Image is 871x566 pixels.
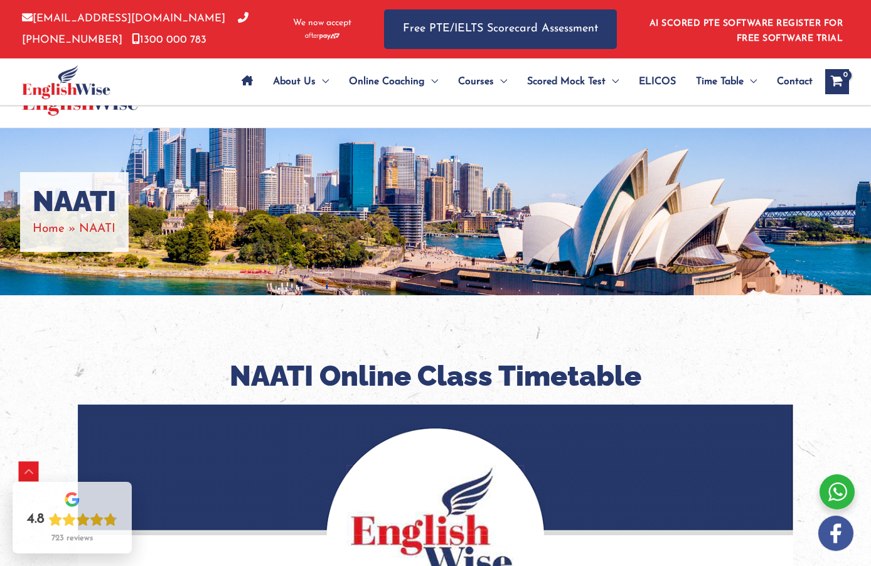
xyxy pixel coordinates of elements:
[33,185,116,219] h1: NAATI
[649,19,843,43] a: AI SCORED PTE SOFTWARE REGISTER FOR FREE SOFTWARE TRIAL
[448,60,517,104] a: CoursesMenu Toggle
[132,35,206,45] a: 1300 000 783
[27,511,45,528] div: 4.8
[349,60,425,104] span: Online Coaching
[339,60,448,104] a: Online CoachingMenu Toggle
[494,60,507,104] span: Menu Toggle
[606,60,619,104] span: Menu Toggle
[78,358,793,395] h2: NAATI Online Class Timetable
[825,69,849,94] a: View Shopping Cart, empty
[232,60,813,104] nav: Site Navigation: Main Menu
[777,60,813,104] span: Contact
[642,9,849,50] aside: Header Widget 1
[22,13,225,24] a: [EMAIL_ADDRESS][DOMAIN_NAME]
[33,223,65,235] a: Home
[744,60,757,104] span: Menu Toggle
[458,60,494,104] span: Courses
[316,60,329,104] span: Menu Toggle
[263,60,339,104] a: About UsMenu Toggle
[767,60,813,104] a: Contact
[305,33,339,40] img: Afterpay-Logo
[384,9,617,49] a: Free PTE/IELTS Scorecard Assessment
[527,60,606,104] span: Scored Mock Test
[273,60,316,104] span: About Us
[629,60,686,104] a: ELICOS
[425,60,438,104] span: Menu Toggle
[79,223,115,235] span: NAATI
[293,17,351,30] span: We now accept
[686,60,767,104] a: Time TableMenu Toggle
[517,60,629,104] a: Scored Mock TestMenu Toggle
[818,516,853,551] img: white-facebook.png
[22,13,248,45] a: [PHONE_NUMBER]
[696,60,744,104] span: Time Table
[22,65,110,99] img: cropped-ew-logo
[33,219,116,239] nav: Breadcrumbs
[639,60,676,104] span: ELICOS
[27,511,117,528] div: Rating: 4.8 out of 5
[51,533,93,543] div: 723 reviews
